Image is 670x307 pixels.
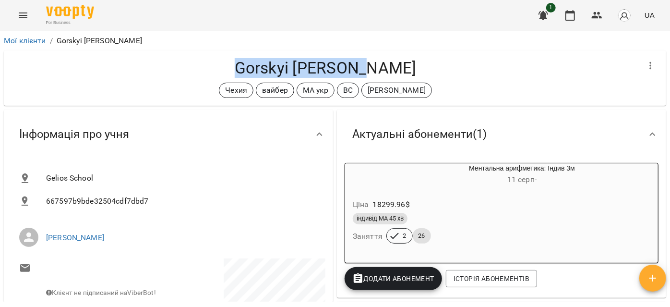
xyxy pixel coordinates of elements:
[225,85,247,96] p: Чехия
[373,199,410,210] p: 18299.96 $
[337,110,666,159] div: Актуальні абонементи(1)
[297,83,335,98] div: МА укр
[345,267,442,290] button: Додати Абонемент
[352,273,434,284] span: Додати Абонемент
[507,175,537,184] span: 11 серп -
[57,35,142,47] p: Gorskyi [PERSON_NAME]
[4,36,46,45] a: Мої клієнти
[4,110,333,159] div: Інформація про учня
[641,6,658,24] button: UA
[256,83,294,98] div: вайбер
[303,85,328,96] p: МА укр
[19,127,129,142] span: Інформація про учня
[219,83,253,98] div: Чехия
[46,196,318,207] span: 667597b9bde32504cdf7dbd7
[46,5,94,19] img: Voopty Logo
[413,232,431,240] span: 26
[397,232,412,240] span: 2
[12,4,35,27] button: Menu
[50,35,53,47] li: /
[546,3,556,12] span: 1
[46,289,156,296] span: Клієнт не підписаний на ViberBot!
[361,83,432,98] div: [PERSON_NAME]
[446,270,537,287] button: Історія абонементів
[4,35,666,47] nav: breadcrumb
[645,10,655,20] span: UA
[353,198,369,211] h6: Ціна
[343,85,353,96] p: ВС
[262,85,288,96] p: вайбер
[454,273,529,284] span: Історія абонементів
[337,83,359,98] div: ВС
[391,163,653,186] div: Ментальна арифметика: Індив 3м
[368,85,426,96] p: [PERSON_NAME]
[46,20,94,26] span: For Business
[345,163,653,255] button: Ментальна арифметика: Індив 3м11 серп- Ціна18299.96$індивід МА 45 хвЗаняття226
[352,127,487,142] span: Актуальні абонементи ( 1 )
[618,9,631,22] img: avatar_s.png
[12,58,639,78] h4: Gorskyi [PERSON_NAME]
[46,172,318,184] span: Gelios School
[46,233,104,242] a: [PERSON_NAME]
[353,230,383,243] h6: Заняття
[353,214,407,223] span: індивід МА 45 хв
[345,163,391,186] div: Ментальна арифметика: Індив 3м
